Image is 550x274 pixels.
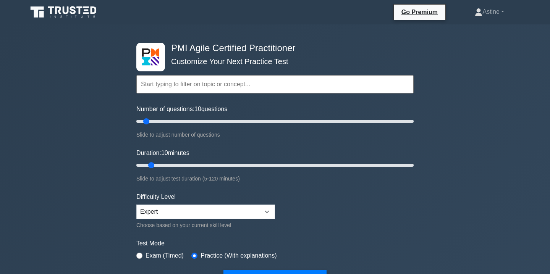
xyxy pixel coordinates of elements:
[397,7,442,17] a: Go Premium
[136,130,414,139] div: Slide to adjust number of questions
[161,150,168,156] span: 10
[168,43,376,54] h4: PMI Agile Certified Practitioner
[194,106,201,112] span: 10
[201,251,277,260] label: Practice (With explanations)
[456,4,522,19] a: Astine
[136,148,189,158] label: Duration: minutes
[136,174,414,183] div: Slide to adjust test duration (5-120 minutes)
[136,192,176,201] label: Difficulty Level
[136,75,414,93] input: Start typing to filter on topic or concept...
[136,105,227,114] label: Number of questions: questions
[146,251,184,260] label: Exam (Timed)
[136,239,414,248] label: Test Mode
[136,221,275,230] div: Choose based on your current skill level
